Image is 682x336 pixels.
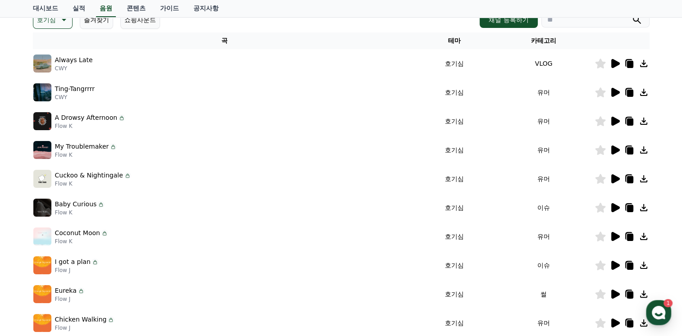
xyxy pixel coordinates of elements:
[493,164,595,193] td: 유머
[493,222,595,251] td: 유머
[416,49,493,78] td: 호기심
[60,261,116,284] a: 1대화
[28,275,34,282] span: 홈
[33,256,51,274] img: music
[493,280,595,309] td: 썰
[416,136,493,164] td: 호기심
[493,107,595,136] td: 유머
[493,136,595,164] td: 유머
[55,238,108,245] p: Flow K
[55,171,123,180] p: Cuckoo & Nightingale
[55,315,107,324] p: Chicken Walking
[55,55,93,65] p: Always Late
[416,251,493,280] td: 호기심
[416,78,493,107] td: 호기심
[33,285,51,303] img: music
[416,107,493,136] td: 호기심
[33,54,51,73] img: music
[55,151,117,159] p: Flow K
[55,94,95,101] p: CWY
[139,275,150,282] span: 설정
[33,227,51,245] img: music
[55,180,131,187] p: Flow K
[416,193,493,222] td: 호기심
[33,11,73,29] button: 호기심
[3,261,60,284] a: 홈
[55,324,115,331] p: Flow J
[55,123,126,130] p: Flow K
[120,11,160,29] button: 쇼핑사운드
[416,280,493,309] td: 호기심
[33,83,51,101] img: music
[493,78,595,107] td: 유머
[55,84,95,94] p: Ting-Tangrrrr
[55,267,99,274] p: Flow J
[416,164,493,193] td: 호기심
[33,32,416,49] th: 곡
[416,222,493,251] td: 호기심
[92,261,95,268] span: 1
[33,112,51,130] img: music
[55,142,109,151] p: My Troublemaker
[493,193,595,222] td: 이슈
[55,286,77,295] p: Eureka
[55,295,85,303] p: Flow J
[116,261,173,284] a: 설정
[55,209,105,216] p: Flow K
[33,170,51,188] img: music
[55,113,118,123] p: A Drowsy Afternoon
[55,228,100,238] p: Coconut Moon
[55,200,97,209] p: Baby Curious
[55,65,93,72] p: CWY
[493,49,595,78] td: VLOG
[493,32,595,49] th: 카테고리
[37,14,56,26] p: 호기심
[82,275,93,282] span: 대화
[55,257,91,267] p: I got a plan
[33,141,51,159] img: music
[33,314,51,332] img: music
[80,11,113,29] button: 즐겨찾기
[416,32,493,49] th: 테마
[33,199,51,217] img: music
[493,251,595,280] td: 이슈
[480,12,537,28] button: 채널 등록하기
